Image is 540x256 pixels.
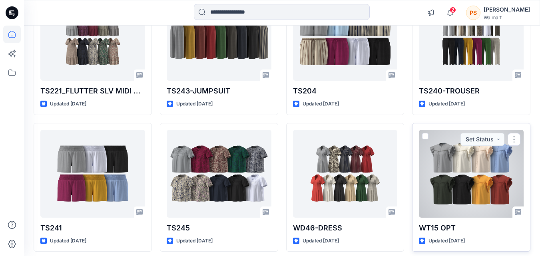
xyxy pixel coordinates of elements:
[167,222,271,234] p: TS245
[40,85,145,97] p: TS221_FLUTTER SLV MIDI DRESS
[466,6,480,20] div: PS
[293,222,398,234] p: WD46-DRESS
[419,85,524,97] p: TS240-TROUSER
[484,14,530,20] div: Walmart
[40,130,145,218] a: TS241
[176,100,213,108] p: Updated [DATE]
[50,100,86,108] p: Updated [DATE]
[167,85,271,97] p: TS243-JUMPSUIT
[50,237,86,245] p: Updated [DATE]
[293,130,398,218] a: WD46-DRESS
[484,5,530,14] div: [PERSON_NAME]
[419,130,524,218] a: WT15 OPT
[303,100,339,108] p: Updated [DATE]
[40,222,145,234] p: TS241
[428,100,465,108] p: Updated [DATE]
[303,237,339,245] p: Updated [DATE]
[293,85,398,97] p: TS204
[428,237,465,245] p: Updated [DATE]
[176,237,213,245] p: Updated [DATE]
[167,130,271,218] a: TS245
[450,7,456,13] span: 2
[419,222,524,234] p: WT15 OPT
